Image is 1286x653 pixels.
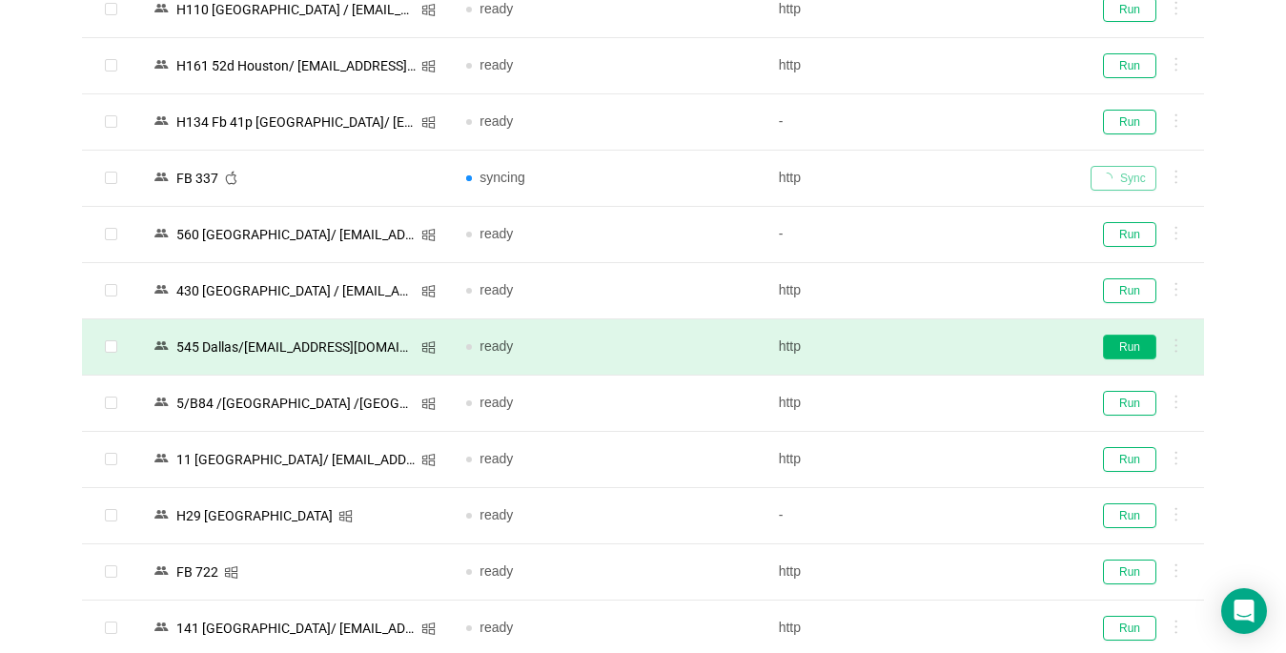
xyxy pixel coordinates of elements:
td: - [764,94,1075,151]
span: ready [480,563,513,579]
div: 5/В84 /[GEOGRAPHIC_DATA] /[GEOGRAPHIC_DATA]/ [EMAIL_ADDRESS][DOMAIN_NAME] [171,391,421,416]
i: icon: windows [421,340,436,355]
td: http [764,263,1075,319]
span: ready [480,451,513,466]
i: icon: windows [421,622,436,636]
div: H29 [GEOGRAPHIC_DATA] [171,503,338,528]
span: ready [480,282,513,297]
i: icon: windows [421,3,436,17]
i: icon: windows [338,509,353,523]
span: ready [480,338,513,354]
button: Run [1103,110,1156,134]
i: icon: windows [421,115,436,130]
td: - [764,207,1075,263]
div: FB 722 [171,560,224,584]
td: http [764,376,1075,432]
span: ready [480,57,513,72]
div: FB 337 [171,166,224,191]
td: http [764,151,1075,207]
button: Run [1103,391,1156,416]
button: Run [1103,616,1156,641]
i: icon: windows [421,228,436,242]
i: icon: windows [421,397,436,411]
div: 430 [GEOGRAPHIC_DATA] / [EMAIL_ADDRESS][DOMAIN_NAME] [171,278,421,303]
button: Run [1103,560,1156,584]
button: Run [1103,447,1156,472]
div: Н134 Fb 41p [GEOGRAPHIC_DATA]/ [EMAIL_ADDRESS][DOMAIN_NAME] [1] [171,110,421,134]
td: http [764,319,1075,376]
i: icon: windows [421,59,436,73]
span: ready [480,113,513,129]
i: icon: windows [224,565,238,580]
i: icon: windows [421,453,436,467]
span: ready [480,226,513,241]
span: ready [480,620,513,635]
i: icon: windows [421,284,436,298]
div: 141 [GEOGRAPHIC_DATA]/ [EMAIL_ADDRESS][DOMAIN_NAME] [171,616,421,641]
button: Run [1103,222,1156,247]
td: http [764,38,1075,94]
button: Run [1103,335,1156,359]
button: Run [1103,53,1156,78]
span: ready [480,1,513,16]
span: ready [480,507,513,522]
span: syncing [480,170,524,185]
button: Run [1103,503,1156,528]
td: - [764,488,1075,544]
div: 11 [GEOGRAPHIC_DATA]/ [EMAIL_ADDRESS][DOMAIN_NAME] [171,447,421,472]
button: Run [1103,278,1156,303]
td: http [764,544,1075,601]
span: ready [480,395,513,410]
div: Н161 52d Houston/ [EMAIL_ADDRESS][DOMAIN_NAME] [171,53,421,78]
div: 560 [GEOGRAPHIC_DATA]/ [EMAIL_ADDRESS][DOMAIN_NAME] [171,222,421,247]
div: 545 Dallas/[EMAIL_ADDRESS][DOMAIN_NAME] [171,335,421,359]
td: http [764,432,1075,488]
div: Open Intercom Messenger [1221,588,1267,634]
i: icon: apple [224,171,238,185]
